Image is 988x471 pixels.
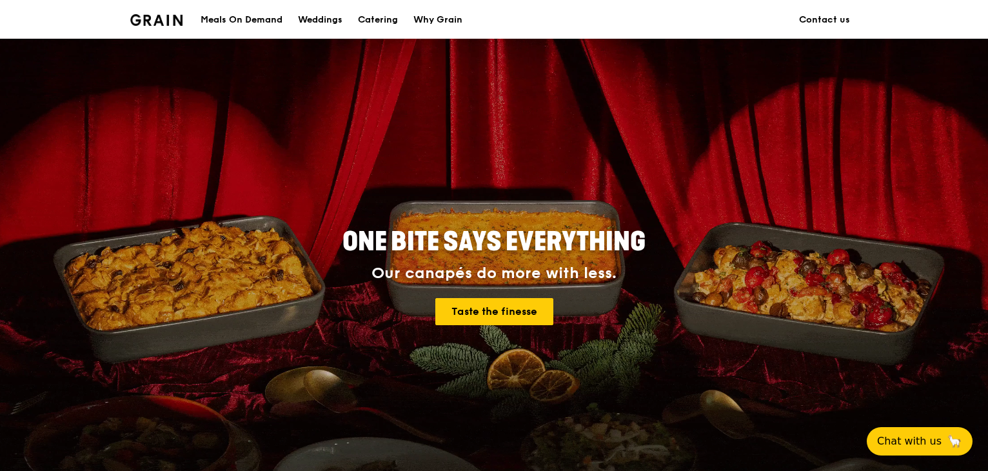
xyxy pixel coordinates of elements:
[877,434,942,449] span: Chat with us
[413,1,462,39] div: Why Grain
[290,1,350,39] a: Weddings
[947,434,962,449] span: 🦙
[406,1,470,39] a: Why Grain
[298,1,342,39] div: Weddings
[130,14,183,26] img: Grain
[342,226,646,257] span: ONE BITE SAYS EVERYTHING
[262,265,726,283] div: Our canapés do more with less.
[350,1,406,39] a: Catering
[435,298,553,325] a: Taste the finesse
[358,1,398,39] div: Catering
[867,427,973,456] button: Chat with us🦙
[791,1,858,39] a: Contact us
[201,1,282,39] div: Meals On Demand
